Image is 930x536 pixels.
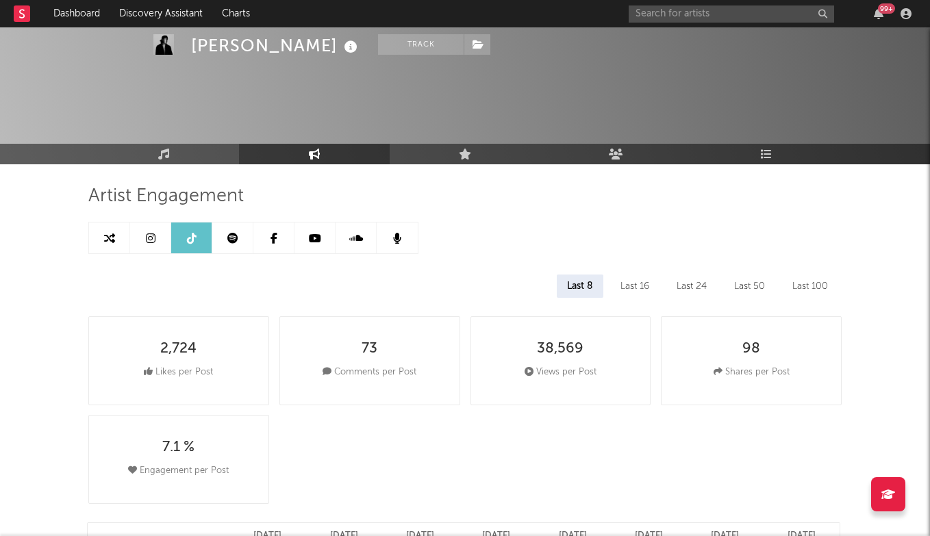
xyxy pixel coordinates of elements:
[537,341,583,357] div: 38,569
[782,275,838,298] div: Last 100
[160,341,197,357] div: 2,724
[610,275,659,298] div: Last 16
[878,3,895,14] div: 99 +
[128,463,229,479] div: Engagement per Post
[557,275,603,298] div: Last 8
[666,275,717,298] div: Last 24
[378,34,464,55] button: Track
[742,341,760,357] div: 98
[144,364,213,381] div: Likes per Post
[191,34,361,57] div: [PERSON_NAME]
[162,439,194,456] div: 7.1 %
[874,8,883,19] button: 99+
[88,188,244,205] span: Artist Engagement
[525,364,596,381] div: Views per Post
[714,364,790,381] div: Shares per Post
[323,364,416,381] div: Comments per Post
[724,275,775,298] div: Last 50
[629,5,834,23] input: Search for artists
[362,341,377,357] div: 73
